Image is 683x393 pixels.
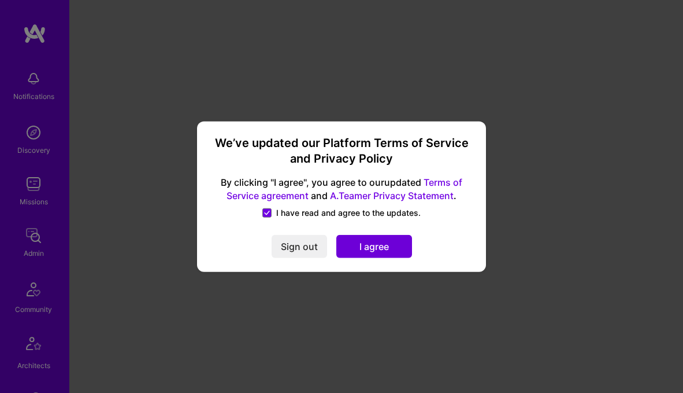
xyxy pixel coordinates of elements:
[211,176,472,203] span: By clicking "I agree", you agree to our updated and .
[227,177,462,201] a: Terms of Service agreement
[276,207,421,219] span: I have read and agree to the updates.
[330,190,454,201] a: A.Teamer Privacy Statement
[336,235,412,258] button: I agree
[272,235,327,258] button: Sign out
[211,135,472,167] h3: We’ve updated our Platform Terms of Service and Privacy Policy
